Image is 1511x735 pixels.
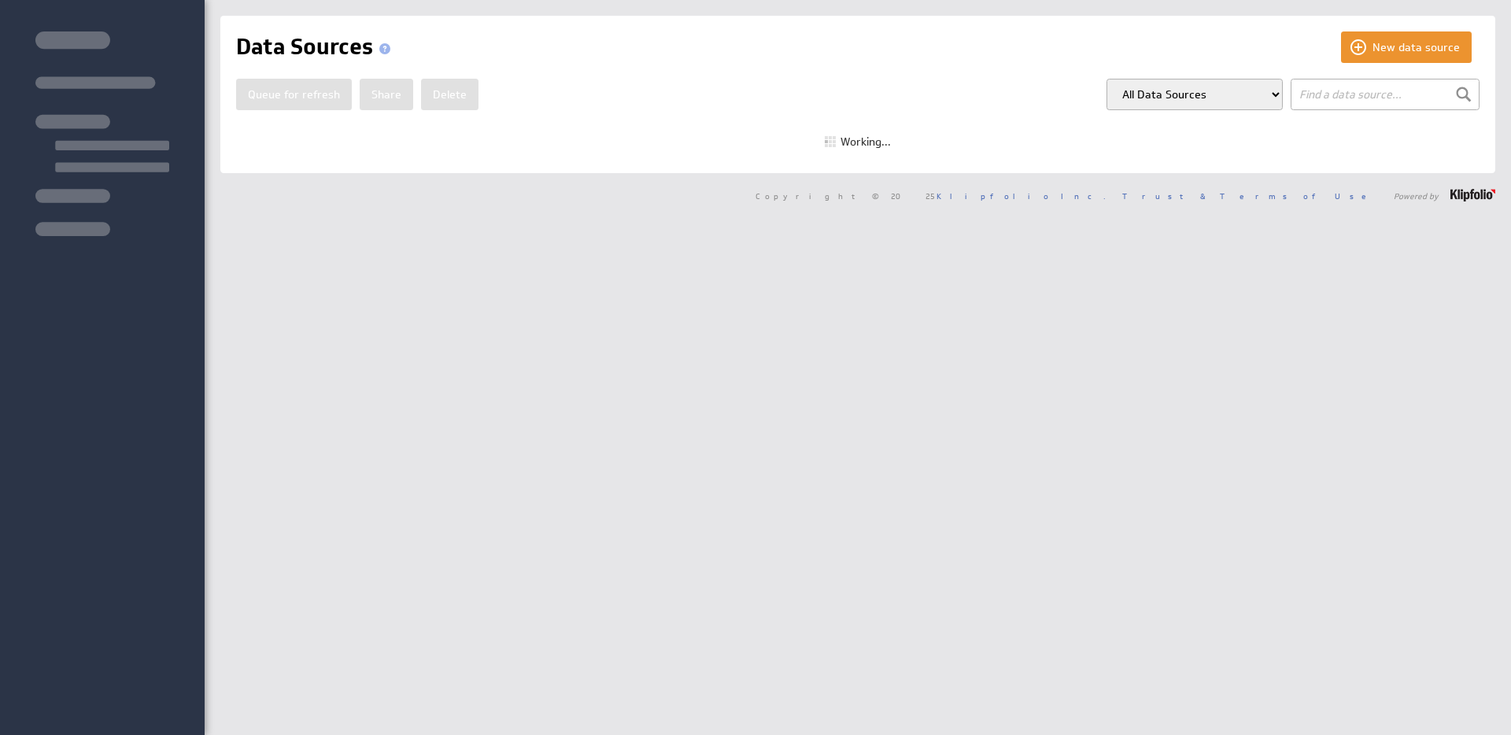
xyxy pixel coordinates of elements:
button: Share [360,79,413,110]
a: Klipfolio Inc. [937,190,1106,201]
h1: Data Sources [236,31,397,63]
a: Trust & Terms of Use [1122,190,1377,201]
button: New data source [1341,31,1472,63]
span: Copyright © 2025 [755,192,1106,200]
img: logo-footer.png [1450,189,1495,201]
span: Powered by [1394,192,1439,200]
button: Queue for refresh [236,79,352,110]
div: Working... [825,136,891,147]
input: Find a data source... [1291,79,1480,110]
img: skeleton-sidenav.svg [35,31,169,236]
button: Delete [421,79,478,110]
